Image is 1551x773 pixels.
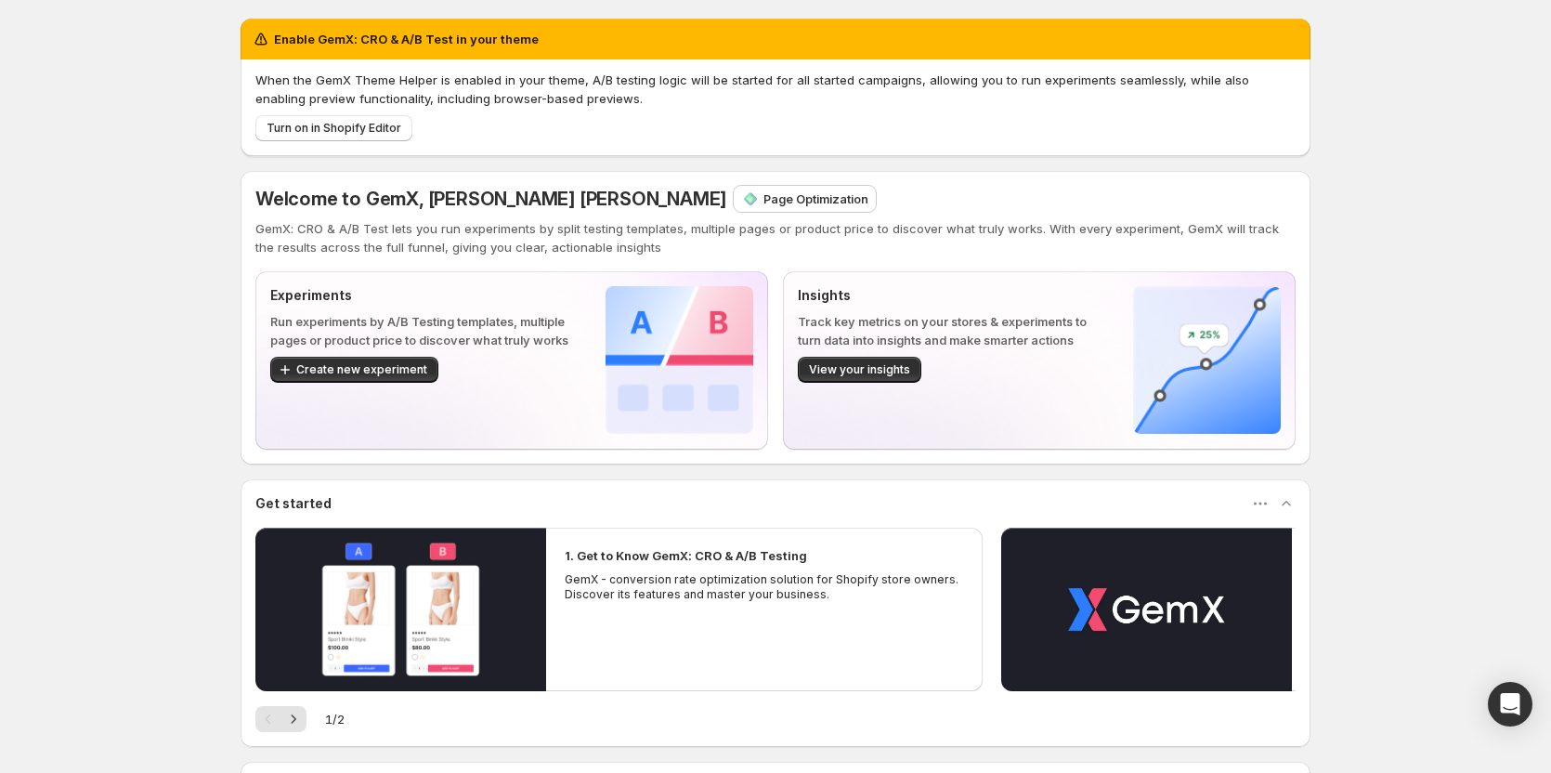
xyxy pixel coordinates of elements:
p: Page Optimization [763,190,868,208]
h2: 1. Get to Know GemX: CRO & A/B Testing [565,546,807,565]
img: Page Optimization [741,190,760,208]
button: Create new experiment [270,357,438,383]
p: Insights [798,286,1103,305]
button: Play video [1001,528,1292,691]
h2: Enable GemX: CRO & A/B Test in your theme [274,30,539,48]
div: Open Intercom Messenger [1488,682,1532,727]
span: Welcome to GemX, [PERSON_NAME] [PERSON_NAME] [255,188,726,210]
p: GemX - conversion rate optimization solution for Shopify store owners. Discover its features and ... [565,572,964,602]
p: When the GemX Theme Helper is enabled in your theme, A/B testing logic will be started for all st... [255,71,1296,108]
p: GemX: CRO & A/B Test lets you run experiments by split testing templates, multiple pages or produ... [255,219,1296,256]
span: Turn on in Shopify Editor [267,121,401,136]
img: Insights [1133,286,1281,434]
button: View your insights [798,357,921,383]
h3: Get started [255,494,332,513]
span: Create new experiment [296,362,427,377]
span: 1 / 2 [325,710,345,728]
span: View your insights [809,362,910,377]
button: Play video [255,528,546,691]
nav: Pagination [255,706,306,732]
button: Turn on in Shopify Editor [255,115,412,141]
img: Experiments [606,286,753,434]
p: Run experiments by A/B Testing templates, multiple pages or product price to discover what truly ... [270,312,576,349]
p: Track key metrics on your stores & experiments to turn data into insights and make smarter actions [798,312,1103,349]
p: Experiments [270,286,576,305]
button: Next [280,706,306,732]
